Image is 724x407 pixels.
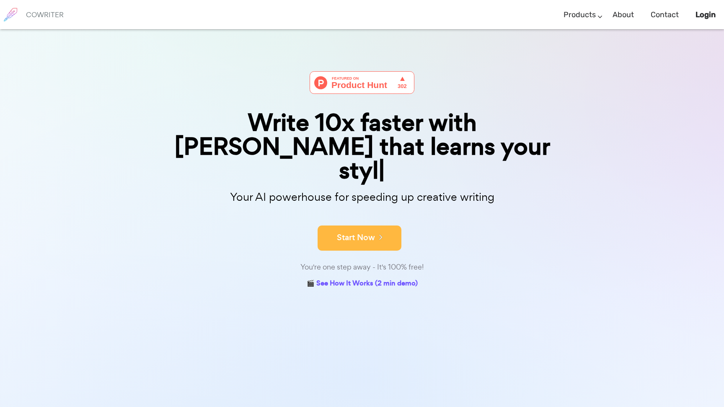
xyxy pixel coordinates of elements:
img: Cowriter - Your AI buddy for speeding up creative writing | Product Hunt [310,71,414,94]
a: Login [696,3,716,27]
div: Write 10x faster with [PERSON_NAME] that learns your styl [153,111,571,183]
h6: COWRITER [26,11,64,18]
a: Products [564,3,596,27]
p: Your AI powerhouse for speeding up creative writing [153,188,571,206]
a: About [613,3,634,27]
button: Start Now [318,226,401,251]
a: Contact [651,3,679,27]
b: Login [696,10,716,19]
div: You're one step away - It's 100% free! [153,261,571,273]
a: 🎬 See How It Works (2 min demo) [307,277,418,290]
